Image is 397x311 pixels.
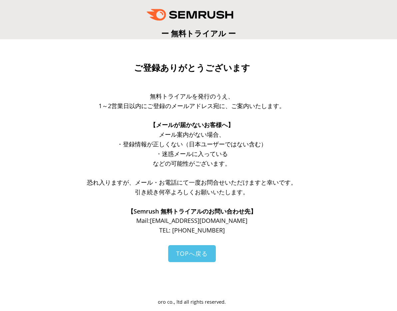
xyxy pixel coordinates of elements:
span: メール案内がない場合、 [159,130,225,138]
span: 引き続き何卒よろしくお願いいたします。 [135,188,249,196]
span: TOPへ戻る [176,249,208,257]
a: TOPへ戻る [168,245,216,262]
span: などの可能性がございます。 [153,159,231,167]
span: oro co., ltd all rights reserved. [158,299,226,305]
span: ・迷惑メールに入っている [156,150,228,158]
span: ー 無料トライアル ー [161,28,236,39]
span: 【Semrush 無料トライアルのお問い合わせ先】 [128,207,256,215]
span: ・登録情報が正しくない（日本ユーザーではない含む） [117,140,267,148]
span: Mail: [EMAIL_ADDRESS][DOMAIN_NAME] [136,217,247,225]
span: 恐れ入りますが、メール・お電話にて一度お問合せいただけますと幸いです。 [87,178,297,186]
span: 1～2営業日以内にご登録のメールアドレス宛に、ご案内いたします。 [99,102,285,110]
span: 無料トライアルを発行のうえ、 [150,92,234,100]
span: TEL: [PHONE_NUMBER] [159,226,225,234]
span: 【メールが届かないお客様へ】 [150,121,234,129]
span: ご登録ありがとうございます [134,63,250,73]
